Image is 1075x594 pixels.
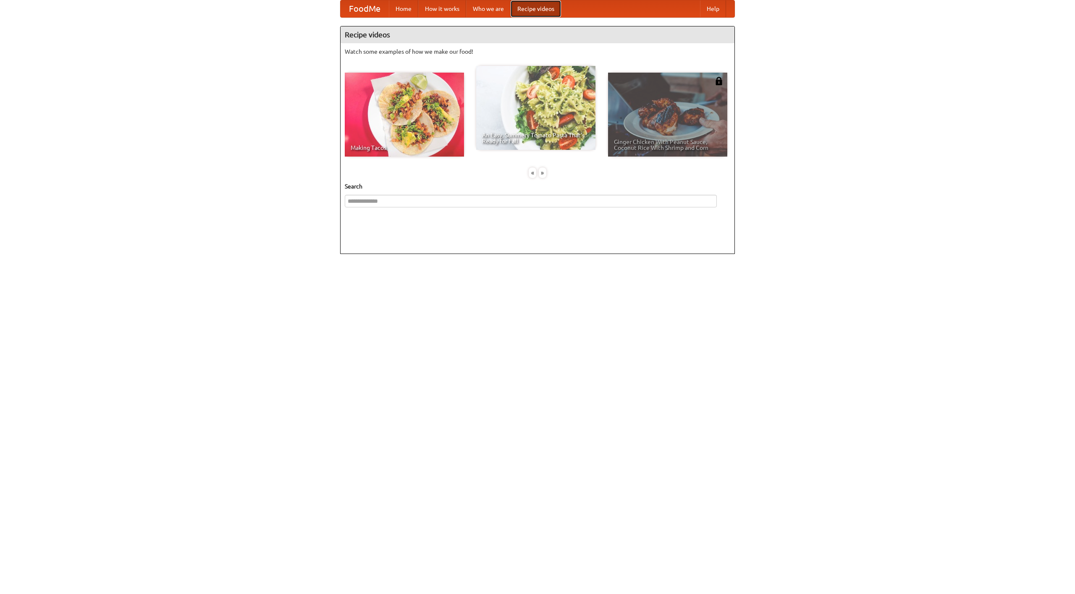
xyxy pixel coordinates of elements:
a: Home [389,0,418,17]
h5: Search [345,182,730,191]
span: An Easy, Summery Tomato Pasta That's Ready for Fall [482,132,590,144]
a: Who we are [466,0,511,17]
div: » [539,167,546,178]
div: « [529,167,536,178]
a: FoodMe [341,0,389,17]
a: Making Tacos [345,73,464,157]
a: Recipe videos [511,0,561,17]
h4: Recipe videos [341,26,734,43]
a: Help [700,0,726,17]
a: An Easy, Summery Tomato Pasta That's Ready for Fall [476,66,595,150]
a: How it works [418,0,466,17]
img: 483408.png [715,77,723,85]
p: Watch some examples of how we make our food! [345,47,730,56]
span: Making Tacos [351,145,458,151]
